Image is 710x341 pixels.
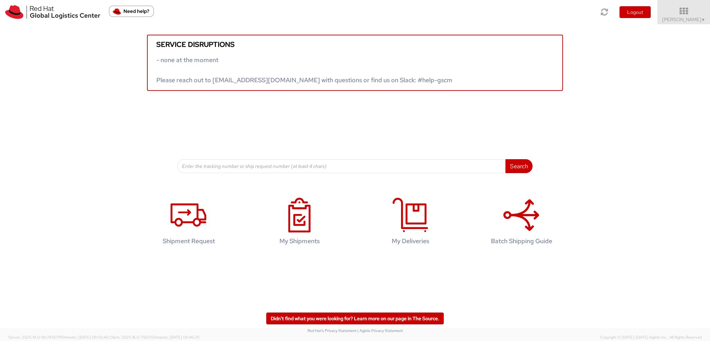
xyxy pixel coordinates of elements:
span: master, [DATE] 09:46:25 [156,335,200,340]
a: Red Hat's Privacy Statement [308,328,356,333]
input: Enter the tracking number or ship request number (at least 4 chars) [177,159,506,173]
button: Logout [620,6,651,18]
h4: Shipment Request [144,238,233,245]
span: Client: 2025.18.0-71d3358 [110,335,200,340]
a: Batch Shipping Guide [469,190,573,255]
h5: Service disruptions [156,41,554,48]
h4: Batch Shipping Guide [477,238,566,245]
span: Server: 2025.19.0-91c74307f99 [8,335,109,340]
span: Copyright © [DATE]-[DATE] Agistix Inc., All Rights Reserved [600,335,702,340]
a: | Agistix Privacy Statement [357,328,403,333]
a: Shipment Request [137,190,241,255]
h4: My Shipments [255,238,344,245]
a: Didn't find what you were looking for? Learn more on our page in The Source. [266,313,444,324]
a: My Deliveries [358,190,462,255]
span: [PERSON_NAME] [662,16,705,23]
h4: My Deliveries [366,238,455,245]
a: Service disruptions - none at the moment Please reach out to [EMAIL_ADDRESS][DOMAIN_NAME] with qu... [147,35,563,91]
a: My Shipments [248,190,352,255]
button: Need help? [109,6,154,17]
img: rh-logistics-00dfa346123c4ec078e1.svg [5,5,100,19]
span: master, [DATE] 09:50:40 [65,335,109,340]
span: - none at the moment Please reach out to [EMAIL_ADDRESS][DOMAIN_NAME] with questions or find us o... [156,56,452,84]
span: ▼ [701,17,705,23]
button: Search [505,159,532,173]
